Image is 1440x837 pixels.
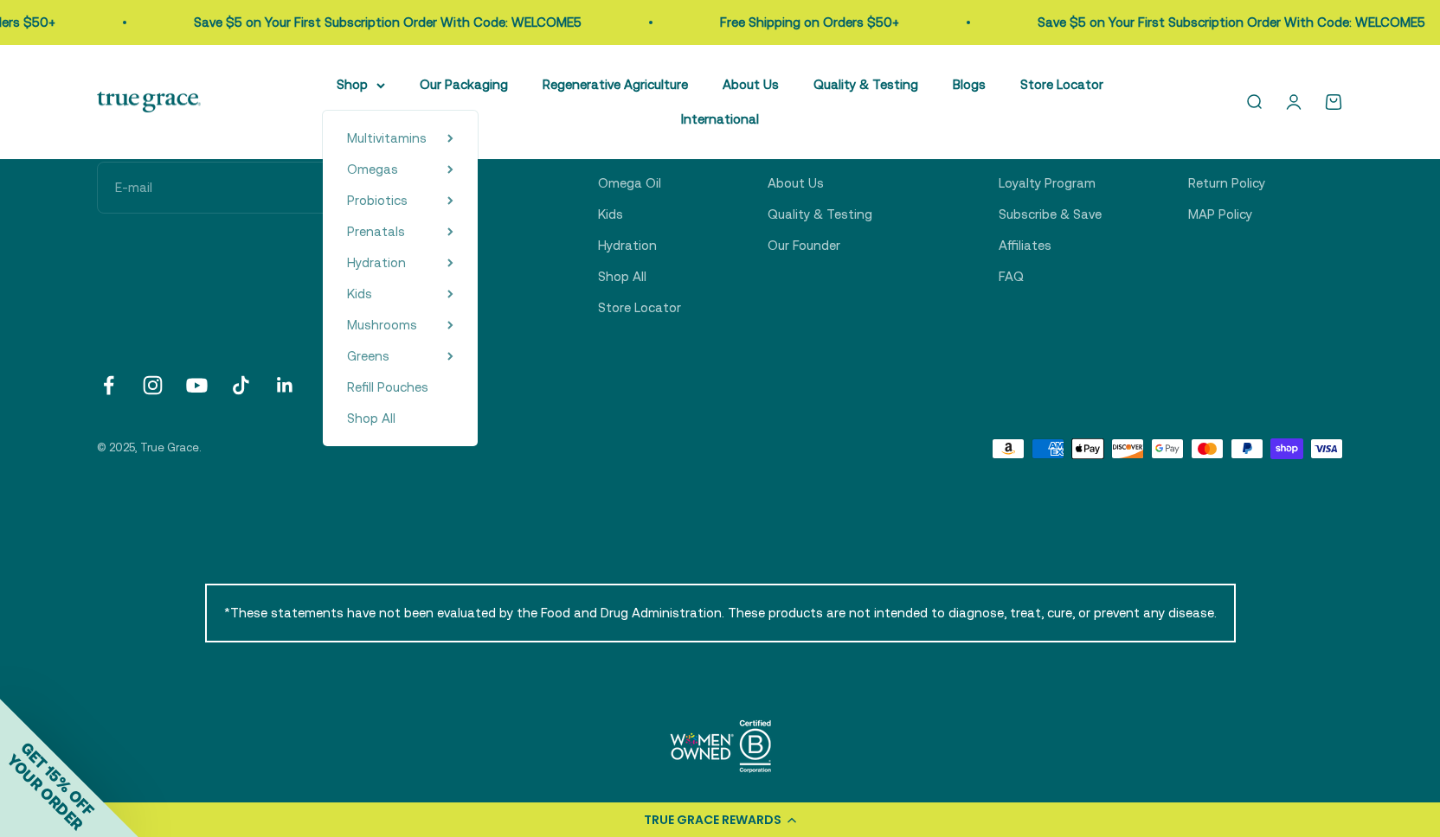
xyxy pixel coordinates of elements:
span: Mushrooms [347,317,417,332]
span: YOUR ORDER [3,751,87,834]
a: Follow on YouTube [185,374,209,397]
a: Follow on Facebook [97,374,120,397]
p: *These statements have not been evaluated by the Food and Drug Administration. These products are... [205,584,1236,642]
summary: Mushrooms [347,315,453,335]
a: Subscribe & Save [999,204,1102,225]
span: GET 15% OFF [17,738,98,819]
a: Follow on Instagram [141,374,164,397]
a: Probiotics [347,190,408,211]
span: Probiotics [347,193,408,208]
a: Refill Pouches [347,377,453,398]
a: Kids [598,204,623,225]
a: Prenatals [347,221,405,242]
span: Refill Pouches [347,380,428,394]
a: Regenerative Agriculture [543,77,688,92]
a: Mushrooms [347,315,417,335]
a: About Us [768,173,824,194]
a: Omegas [347,159,398,180]
a: Follow on LinkedIn [273,374,297,397]
div: TRUE GRACE REWARDS [644,811,781,829]
a: Shop All [347,408,453,429]
summary: Probiotics [347,190,453,211]
a: Hydration [598,235,657,256]
a: MAP Policy [1188,204,1252,225]
a: Quality & Testing [813,77,918,92]
p: © 2025, True Grace. [97,439,202,457]
summary: Shop [337,74,385,95]
a: About Us [723,77,779,92]
p: Save $5 on Your First Subscription Order With Code: WELCOME5 [194,12,582,33]
a: Return Policy [1188,173,1265,194]
span: Shop All [347,411,395,425]
span: Prenatals [347,224,405,239]
span: Kids [347,286,372,301]
a: Quality & Testing [768,204,872,225]
a: Greens [347,346,389,367]
span: Greens [347,348,389,363]
a: Kids [347,284,372,304]
a: Our Founder [768,235,840,256]
a: Store Locator [1020,77,1103,92]
a: FAQ [999,266,1024,287]
a: Blogs [953,77,986,92]
span: Multivitamins [347,131,427,145]
a: Store Locator [598,297,681,318]
summary: Omegas [347,159,453,180]
a: Follow on TikTok [229,374,253,397]
a: Free Shipping on Orders $50+ [720,15,899,29]
a: Shop All [598,266,646,287]
summary: Prenatals [347,221,453,242]
summary: Kids [347,284,453,304]
a: Hydration [347,252,406,273]
a: Affiliates [999,235,1051,256]
a: International [681,112,759,126]
a: Loyalty Program [999,173,1096,194]
summary: Multivitamins [347,128,453,149]
a: Omega Oil [598,173,661,194]
summary: Greens [347,346,453,367]
a: Multivitamins [347,128,427,149]
summary: Hydration [347,252,453,273]
span: Omegas [347,162,398,176]
span: Hydration [347,255,406,270]
p: Save $5 on Your First Subscription Order With Code: WELCOME5 [1038,12,1425,33]
a: Our Packaging [420,77,508,92]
